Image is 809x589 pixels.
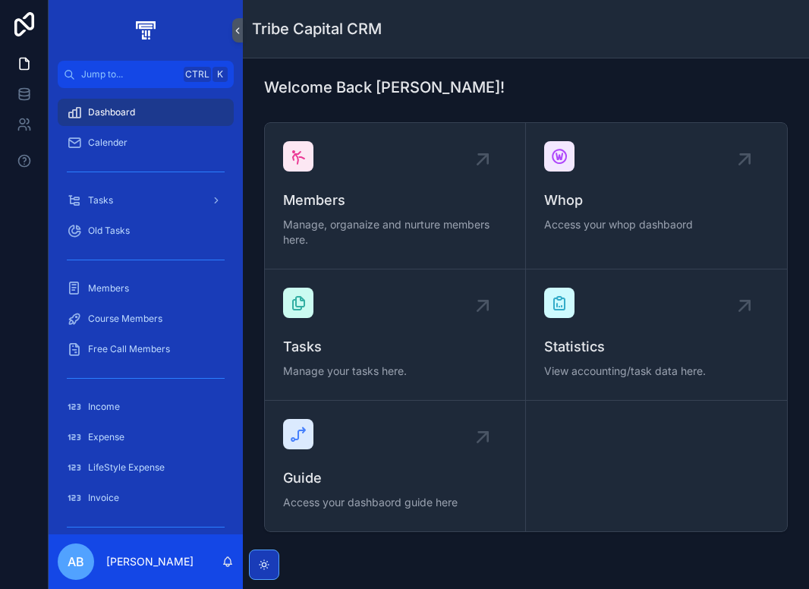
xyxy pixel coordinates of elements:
span: LifeStyle Expense [88,461,165,474]
span: K [214,68,226,80]
a: Dashboard [58,99,234,126]
span: Income [88,401,120,413]
span: Manage, organaize and nurture members here. [283,217,507,247]
p: [PERSON_NAME] [106,554,194,569]
a: Members [58,275,234,302]
span: Ctrl [184,67,211,82]
h1: Welcome Back [PERSON_NAME]! [264,77,505,98]
span: Expense [88,431,124,443]
a: Course Members [58,305,234,332]
span: Jump to... [81,68,178,80]
span: Old Tasks [88,225,130,237]
a: Tasks [58,187,234,214]
a: Free Call Members [58,335,234,363]
span: Guide [283,468,507,489]
span: Statistics [544,336,769,357]
span: Manage your tasks here. [283,364,507,379]
span: Invoice [88,492,119,504]
img: App logo [133,18,158,43]
span: Free Call Members [88,343,170,355]
span: AB [68,553,84,571]
a: Income [58,393,234,420]
a: GuideAccess your dashbaord guide here [265,401,526,531]
button: Jump to...CtrlK [58,61,234,88]
a: Old Tasks [58,217,234,244]
span: Members [283,190,507,211]
span: Access your whop dashbaord [544,217,769,232]
a: LifeStyle Expense [58,454,234,481]
span: Course Members [88,313,162,325]
span: Tasks [283,336,507,357]
a: Invoice [58,484,234,512]
span: Access your dashbaord guide here [283,495,507,510]
a: StatisticsView accounting/task data here. [526,269,787,401]
span: Members [88,282,129,294]
h1: Tribe Capital CRM [252,18,382,39]
span: Dashboard [88,106,135,118]
span: View accounting/task data here. [544,364,769,379]
a: Expense [58,424,234,451]
div: scrollable content [49,88,243,534]
span: Calender [88,137,127,149]
a: TasksManage your tasks here. [265,269,526,401]
span: Tasks [88,194,113,206]
a: Calender [58,129,234,156]
a: MembersManage, organaize and nurture members here. [265,123,526,269]
a: WhopAccess your whop dashbaord [526,123,787,269]
span: Whop [544,190,769,211]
